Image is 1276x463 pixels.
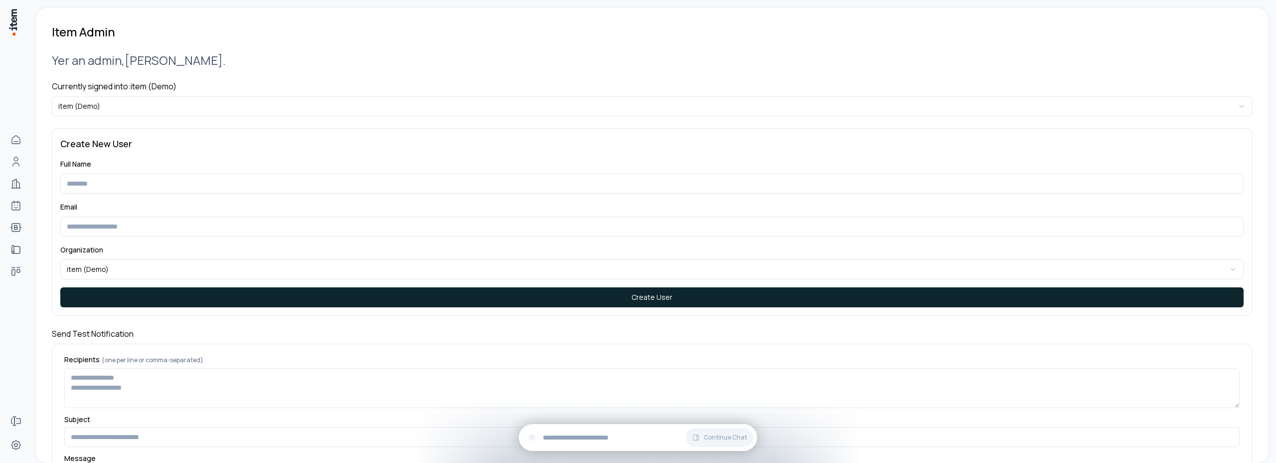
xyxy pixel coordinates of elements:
[52,52,1252,68] h2: Yer an admin, [PERSON_NAME] .
[64,356,1240,364] label: Recipients
[8,8,18,36] img: Item Brain Logo
[6,130,26,150] a: Home
[6,218,26,237] a: bootcamps
[519,424,757,451] div: Continue Chat
[52,328,1252,340] h4: Send Test Notification
[6,239,26,259] a: implementations
[6,152,26,172] a: Contacts
[6,411,26,431] a: Forms
[60,137,1244,151] h3: Create New User
[60,159,91,169] label: Full Name
[52,80,1252,92] h4: Currently signed into: item (Demo)
[6,261,26,281] a: deals
[64,455,1240,462] label: Message
[6,174,26,194] a: Companies
[60,287,1244,307] button: Create User
[64,416,1240,423] label: Subject
[52,24,115,40] h1: Item Admin
[6,435,26,455] a: Settings
[60,202,77,212] label: Email
[60,245,103,254] label: Organization
[686,428,753,447] button: Continue Chat
[6,196,26,216] a: Agents
[704,434,747,442] span: Continue Chat
[102,356,203,364] span: (one per line or comma-separated)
